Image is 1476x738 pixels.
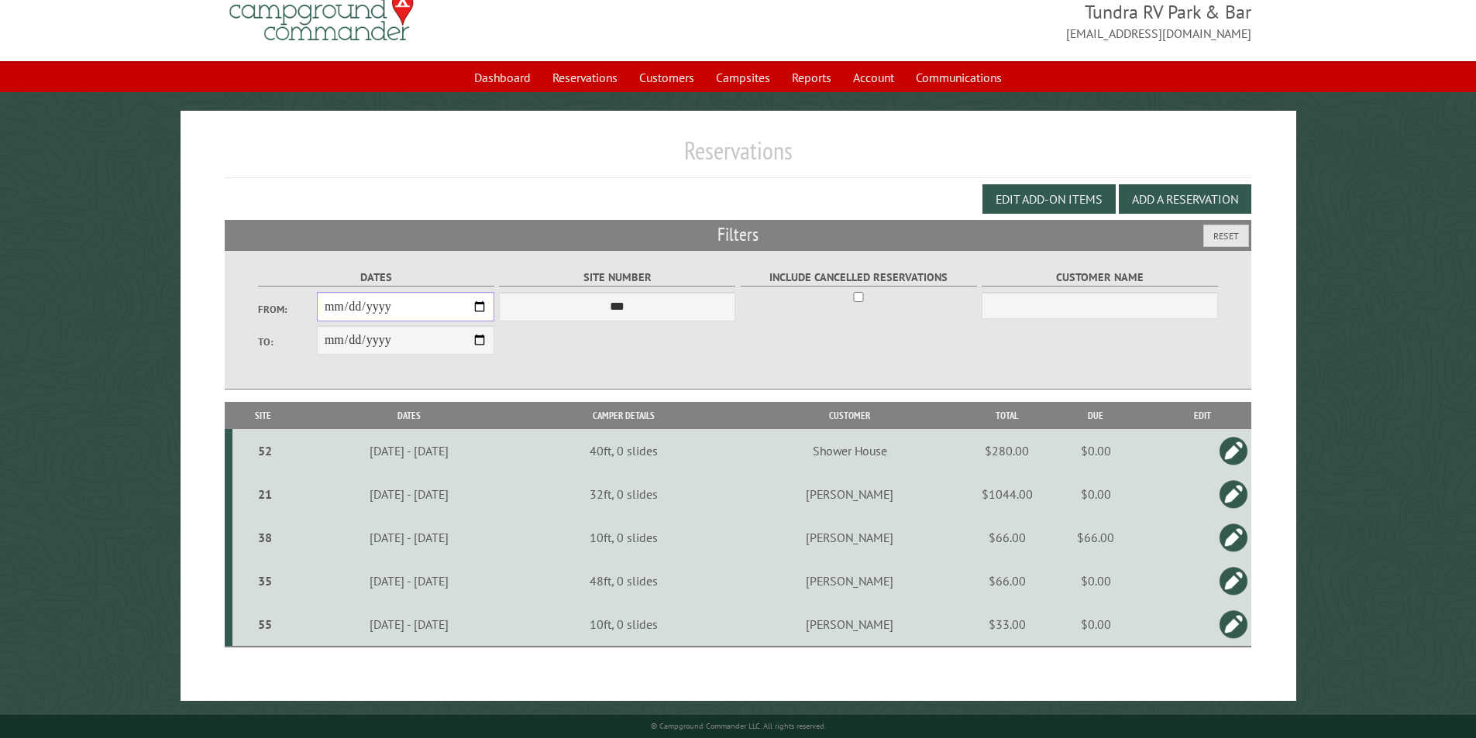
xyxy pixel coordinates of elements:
td: $0.00 [1038,429,1154,472]
td: [PERSON_NAME] [724,559,976,602]
th: Dates [294,402,523,429]
td: $280.00 [976,429,1038,472]
label: Site Number [499,269,735,287]
td: 40ft, 0 slides [524,429,724,472]
td: $66.00 [976,559,1038,602]
th: Edit [1154,402,1252,429]
a: Customers [630,63,704,92]
td: 32ft, 0 slides [524,472,724,516]
h2: Filters [225,220,1252,249]
a: Account [844,63,903,92]
td: [PERSON_NAME] [724,516,976,559]
label: Dates [258,269,494,287]
div: [DATE] - [DATE] [297,616,521,632]
label: From: [258,302,317,317]
th: Due [1038,402,1154,429]
small: © Campground Commander LLC. All rights reserved. [651,721,826,731]
div: 55 [239,616,292,632]
th: Camper Details [524,402,724,429]
td: $66.00 [1038,516,1154,559]
label: Customer Name [982,269,1218,287]
button: Reset [1203,225,1249,247]
div: [DATE] - [DATE] [297,573,521,589]
td: $66.00 [976,516,1038,559]
div: 35 [239,573,292,589]
label: Include Cancelled Reservations [741,269,977,287]
td: 10ft, 0 slides [524,516,724,559]
a: Reservations [543,63,627,92]
h1: Reservations [225,136,1252,178]
th: Site [232,402,294,429]
td: Shower House [724,429,976,472]
label: To: [258,335,317,349]
a: Reports [783,63,841,92]
div: 38 [239,530,292,545]
button: Edit Add-on Items [982,184,1116,214]
div: [DATE] - [DATE] [297,530,521,545]
div: [DATE] - [DATE] [297,443,521,458]
td: $33.00 [976,602,1038,647]
td: [PERSON_NAME] [724,472,976,516]
td: $0.00 [1038,559,1154,602]
button: Add a Reservation [1119,184,1251,214]
td: $0.00 [1038,602,1154,647]
td: $0.00 [1038,472,1154,516]
td: [PERSON_NAME] [724,602,976,647]
a: Campsites [707,63,779,92]
td: 48ft, 0 slides [524,559,724,602]
a: Communications [907,63,1011,92]
a: Dashboard [465,63,540,92]
td: 10ft, 0 slides [524,602,724,647]
td: $1044.00 [976,472,1038,516]
div: 21 [239,486,292,502]
th: Total [976,402,1038,429]
div: 52 [239,443,292,458]
th: Customer [724,402,976,429]
div: [DATE] - [DATE] [297,486,521,502]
